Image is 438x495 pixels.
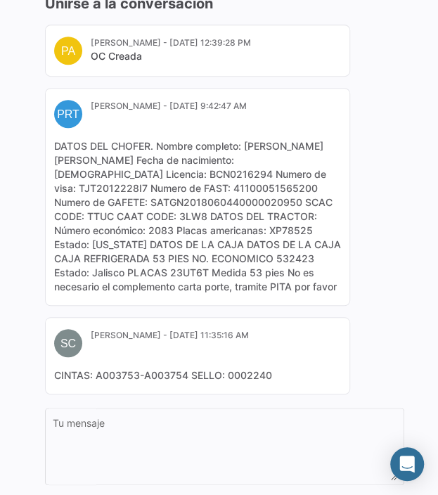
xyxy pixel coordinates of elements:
div: Abrir Intercom Messenger [390,447,424,481]
div: SC [54,329,82,357]
div: PA [54,37,82,65]
mat-card-subtitle: [PERSON_NAME] - [DATE] 12:39:28 PM [91,37,251,49]
mat-card-title: OC Creada [91,49,251,63]
mat-card-subtitle: [PERSON_NAME] - [DATE] 11:35:16 AM [91,329,249,342]
mat-card-content: DATOS DEL CHOFER. Nombre completo: [PERSON_NAME] [PERSON_NAME] Fecha de nacimiento: [DEMOGRAPHIC_... [54,139,341,294]
div: PRT [54,100,82,128]
mat-card-content: CINTAS: A003753-A003754 SELLO: 0002240 [54,368,341,382]
mat-card-subtitle: [PERSON_NAME] - [DATE] 9:42:47 AM [91,100,247,112]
